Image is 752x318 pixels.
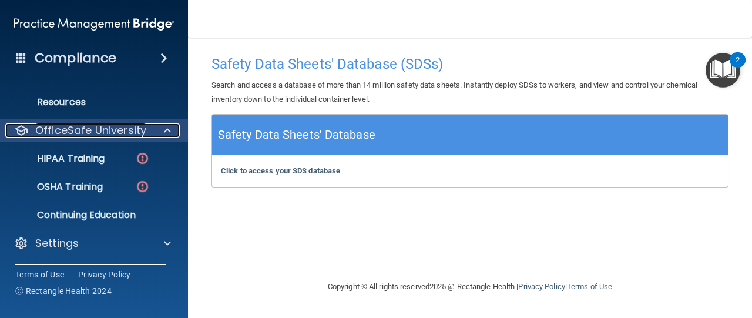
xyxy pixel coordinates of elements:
[78,269,131,280] a: Privacy Policy
[135,179,150,194] img: danger-circle.6113f641.png
[218,125,375,145] h5: Safety Data Sheets' Database
[8,96,168,108] p: Resources
[15,285,112,297] span: Ⓒ Rectangle Health 2024
[221,166,340,175] a: Click to access your SDS database
[567,282,612,291] a: Terms of Use
[256,268,684,306] div: Copyright © All rights reserved 2025 @ Rectangle Health | |
[211,78,728,106] p: Search and access a database of more than 14 million safety data sheets. Instantly deploy SDSs to...
[518,282,565,291] a: Privacy Policy
[14,236,171,250] a: Settings
[8,181,103,193] p: OSHA Training
[14,12,174,36] img: PMB logo
[8,209,168,221] p: Continuing Education
[706,53,740,88] button: Open Resource Center, 2 new notifications
[35,123,146,138] p: OfficeSafe University
[8,153,105,165] p: HIPAA Training
[211,56,728,72] h4: Safety Data Sheets' Database (SDSs)
[35,236,79,250] p: Settings
[35,50,116,66] h4: Compliance
[14,123,171,138] a: OfficeSafe University
[736,60,740,75] div: 2
[15,269,64,280] a: Terms of Use
[135,151,150,166] img: danger-circle.6113f641.png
